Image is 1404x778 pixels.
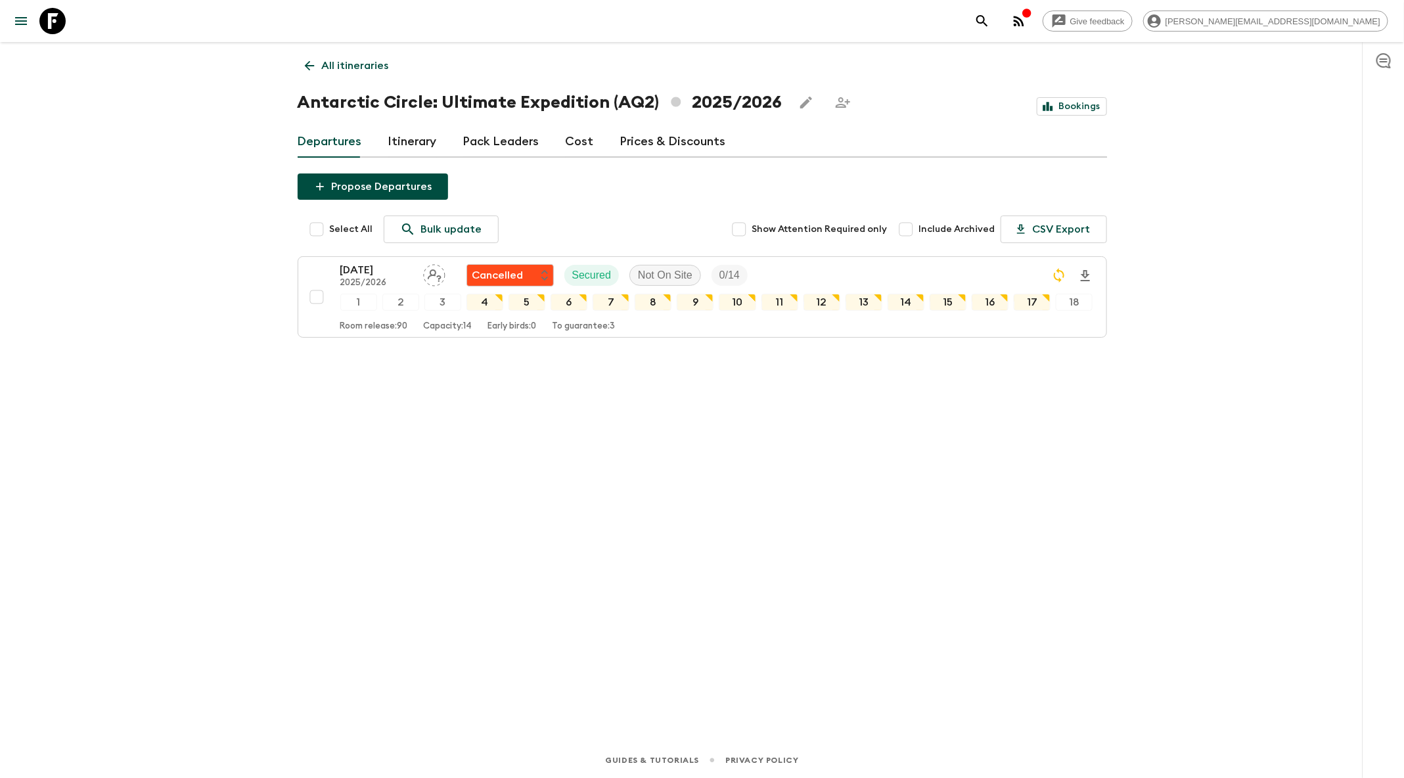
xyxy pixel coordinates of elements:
[725,753,798,767] a: Privacy Policy
[298,126,362,158] a: Departures
[388,126,437,158] a: Itinerary
[322,58,389,74] p: All itineraries
[719,267,740,283] p: 0 / 14
[593,294,629,311] div: 7
[1051,267,1067,283] svg: Sync Required - Changes detected
[340,294,377,311] div: 1
[620,126,726,158] a: Prices & Discounts
[605,753,699,767] a: Guides & Tutorials
[298,173,448,200] button: Propose Departures
[761,294,798,311] div: 11
[712,265,748,286] div: Trip Fill
[1056,294,1093,311] div: 18
[1158,16,1388,26] span: [PERSON_NAME][EMAIL_ADDRESS][DOMAIN_NAME]
[564,265,620,286] div: Secured
[424,294,461,311] div: 3
[463,126,539,158] a: Pack Leaders
[421,221,482,237] p: Bulk update
[919,223,995,236] span: Include Archived
[638,267,692,283] p: Not On Site
[752,223,888,236] span: Show Attention Required only
[466,294,503,311] div: 4
[330,223,373,236] span: Select All
[972,294,1008,311] div: 16
[466,264,554,286] div: Tour discontinued
[566,126,594,158] a: Cost
[846,294,882,311] div: 13
[830,89,856,116] span: Share this itinerary
[1063,16,1132,26] span: Give feedback
[635,294,671,311] div: 8
[382,294,419,311] div: 2
[888,294,924,311] div: 14
[423,268,445,279] span: Assign pack leader
[793,89,819,116] button: Edit this itinerary
[8,8,34,34] button: menu
[340,321,408,332] p: Room release: 90
[488,321,537,332] p: Early birds: 0
[384,216,499,243] a: Bulk update
[298,256,1107,338] button: [DATE]2025/2026Assign pack leaderTour discontinuedSecuredNot On SiteTrip Fill12345678910111213141...
[719,294,756,311] div: 10
[1043,11,1133,32] a: Give feedback
[1037,97,1107,116] a: Bookings
[1014,294,1051,311] div: 17
[298,89,782,116] h1: Antarctic Circle: Ultimate Expedition (AQ2) 2025/2026
[1001,216,1107,243] button: CSV Export
[551,294,587,311] div: 6
[340,262,413,278] p: [DATE]
[930,294,966,311] div: 15
[340,278,413,288] p: 2025/2026
[572,267,612,283] p: Secured
[553,321,616,332] p: To guarantee: 3
[424,321,472,332] p: Capacity: 14
[509,294,545,311] div: 5
[629,265,701,286] div: Not On Site
[472,267,524,283] p: Cancelled
[969,8,995,34] button: search adventures
[298,53,396,79] a: All itineraries
[804,294,840,311] div: 12
[1143,11,1388,32] div: [PERSON_NAME][EMAIL_ADDRESS][DOMAIN_NAME]
[677,294,713,311] div: 9
[1077,268,1093,284] svg: Download Onboarding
